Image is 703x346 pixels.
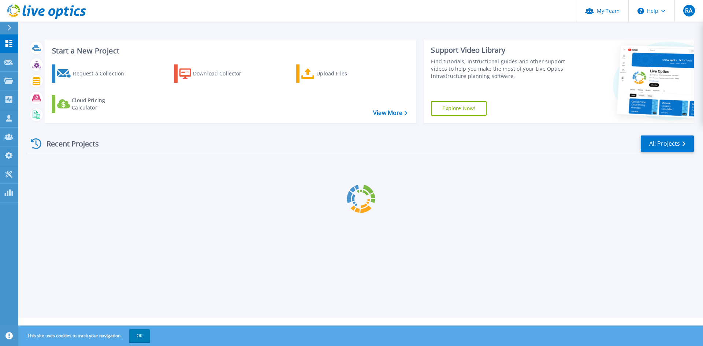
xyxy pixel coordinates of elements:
div: Support Video Library [431,45,569,55]
div: Find tutorials, instructional guides and other support videos to help you make the most of your L... [431,58,569,80]
h3: Start a New Project [52,47,407,55]
a: Upload Files [296,64,378,83]
a: All Projects [641,135,694,152]
div: Upload Files [316,66,375,81]
a: Request a Collection [52,64,134,83]
div: Recent Projects [28,135,109,153]
div: Cloud Pricing Calculator [72,97,130,111]
span: RA [685,8,692,14]
div: Request a Collection [73,66,131,81]
a: View More [373,109,407,116]
div: Download Collector [193,66,252,81]
a: Cloud Pricing Calculator [52,95,134,113]
button: OK [129,329,150,342]
a: Explore Now! [431,101,487,116]
a: Download Collector [174,64,256,83]
span: This site uses cookies to track your navigation. [20,329,150,342]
